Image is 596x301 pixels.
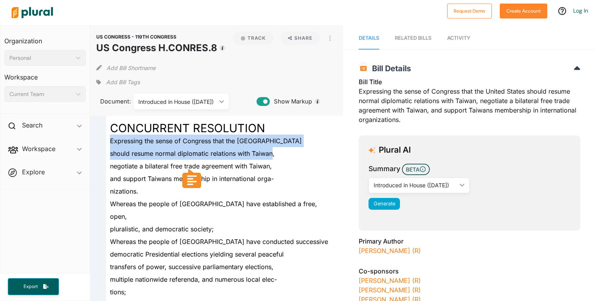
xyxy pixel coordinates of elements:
div: RELATED BILLS [395,34,431,42]
h3: Bill Title [359,77,580,87]
span: BETA [402,164,430,175]
h3: Organization [4,30,86,47]
span: negotiate a bilateral free trade agreement with Taiwan, [110,162,272,170]
div: Personal [9,54,73,62]
span: Bill Details [368,64,411,73]
span: and support Taiwans membership in international orga- [110,175,274,183]
span: tions; [110,288,126,296]
a: [PERSON_NAME] (R) [359,277,421,284]
span: US CONGRESS - 119TH CONGRESS [96,34,176,40]
span: Whereas the people of [GEOGRAPHIC_DATA] have conducted successive [110,238,328,246]
div: Tooltip anchor [219,44,226,52]
h3: Workspace [4,66,86,83]
button: Share [280,31,321,45]
h3: Summary [369,164,400,174]
button: Create Account [500,4,547,18]
button: Share [277,31,324,45]
a: Request Demo [447,6,492,15]
span: CONCURRENT RESOLUTION [110,121,265,135]
a: Activity [447,27,470,50]
div: Expressing the sense of Congress that the United States should resume normal diplomatic relations... [359,77,580,129]
a: Details [359,27,379,50]
span: Generate [374,201,395,207]
span: multiple nationwide referenda, and numerous local elec- [110,275,277,283]
span: Document: [96,97,124,106]
span: transfers of power, successive parliamentary elections, [110,263,273,271]
span: Expressing the sense of Congress that the [GEOGRAPHIC_DATA] [110,137,302,145]
span: should resume normal diplomatic relations with Taiwan, [110,150,275,157]
span: Add Bill Tags [106,78,140,86]
h2: Search [22,121,42,129]
a: Log In [573,7,588,14]
div: Tooltip anchor [314,98,321,105]
h3: Plural AI [379,145,411,155]
button: Generate [369,198,400,210]
button: Add Bill Shortname [106,61,156,74]
a: [PERSON_NAME] (R) [359,247,421,255]
span: democratic Presidential elections yielding several peaceful [110,250,284,258]
h3: Co-sponsors [359,266,580,276]
h3: Primary Author [359,236,580,246]
a: RELATED BILLS [395,27,431,50]
div: Current Team [9,90,73,98]
button: Export [8,278,59,295]
span: nizations. [110,187,138,195]
a: [PERSON_NAME] (R) [359,286,421,294]
div: Introduced in House ([DATE]) [374,181,457,189]
h1: US Congress H.CONRES.8 [96,41,217,55]
span: pluralistic, and democratic society; [110,225,214,233]
span: Details [359,35,379,41]
span: Show Markup [270,97,312,106]
button: Request Demo [447,4,492,18]
div: Add tags [96,76,139,88]
span: Whereas the people of [GEOGRAPHIC_DATA] have established a free, open, [110,200,317,220]
button: Track [233,31,274,45]
a: Create Account [500,6,547,15]
span: Activity [447,35,470,41]
span: Export [18,283,43,290]
div: Introduced in House ([DATE]) [138,98,216,106]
